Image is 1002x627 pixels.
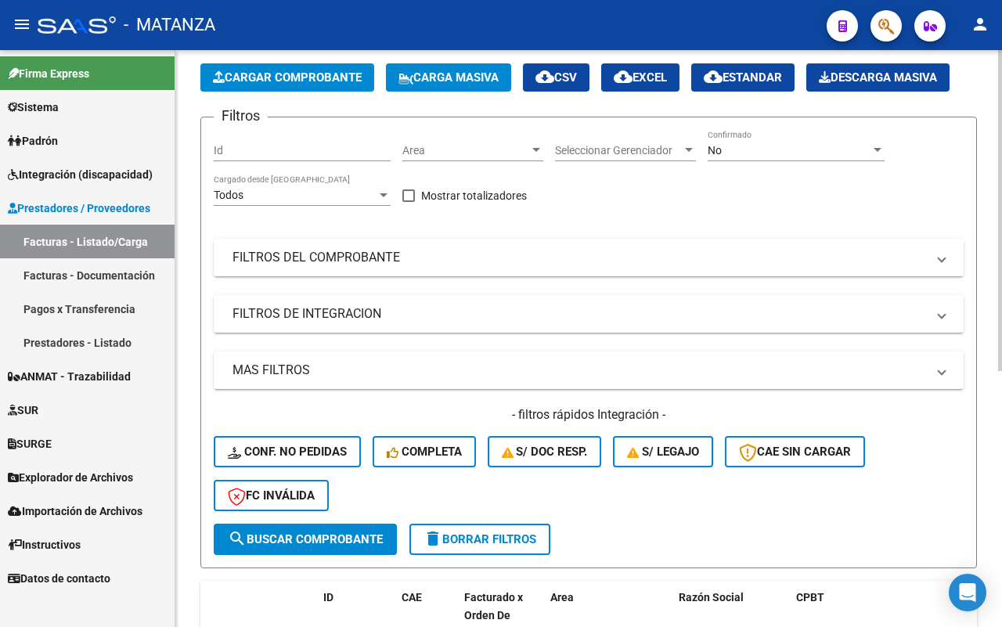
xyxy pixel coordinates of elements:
button: S/ legajo [613,436,713,467]
mat-icon: cloud_download [614,67,633,86]
mat-icon: search [228,529,247,548]
span: Carga Masiva [398,70,499,85]
span: CPBT [796,591,824,604]
button: Buscar Comprobante [214,524,397,555]
mat-panel-title: MAS FILTROS [232,362,926,379]
button: Completa [373,436,476,467]
mat-icon: cloud_download [535,67,554,86]
button: Conf. no pedidas [214,436,361,467]
span: Prestadores / Proveedores [8,200,150,217]
span: Area [550,591,574,604]
mat-panel-title: FILTROS DEL COMPROBANTE [232,249,926,266]
button: FC Inválida [214,480,329,511]
button: Borrar Filtros [409,524,550,555]
span: Sistema [8,99,59,116]
span: Instructivos [8,536,81,553]
mat-expansion-panel-header: MAS FILTROS [214,351,964,389]
span: CAE [402,591,422,604]
span: Datos de contacto [8,570,110,587]
span: Seleccionar Gerenciador [555,144,682,157]
span: Mostrar totalizadores [421,186,527,205]
span: Integración (discapacidad) [8,166,153,183]
span: S/ legajo [627,445,699,459]
button: Estandar [691,63,795,92]
button: S/ Doc Resp. [488,436,602,467]
span: Firma Express [8,65,89,82]
span: Todos [214,189,243,201]
mat-icon: delete [424,529,442,548]
button: CSV [523,63,589,92]
mat-expansion-panel-header: FILTROS DE INTEGRACION [214,295,964,333]
span: Conf. no pedidas [228,445,347,459]
span: ANMAT - Trazabilidad [8,368,131,385]
span: Estandar [704,70,782,85]
mat-icon: menu [13,15,31,34]
span: Buscar Comprobante [228,532,383,546]
span: Descarga Masiva [819,70,937,85]
span: ID [323,591,333,604]
button: Carga Masiva [386,63,511,92]
span: No [708,144,722,157]
span: Completa [387,445,462,459]
button: Cargar Comprobante [200,63,374,92]
span: CSV [535,70,577,85]
span: Explorador de Archivos [8,469,133,486]
mat-panel-title: FILTROS DE INTEGRACION [232,305,926,323]
span: S/ Doc Resp. [502,445,588,459]
span: SUR [8,402,38,419]
span: Facturado x Orden De [464,591,523,622]
span: Cargar Comprobante [213,70,362,85]
div: Open Intercom Messenger [949,574,986,611]
h4: - filtros rápidos Integración - [214,406,964,423]
span: CAE SIN CARGAR [739,445,851,459]
span: Importación de Archivos [8,503,142,520]
button: CAE SIN CARGAR [725,436,865,467]
mat-icon: person [971,15,989,34]
button: Descarga Masiva [806,63,950,92]
mat-expansion-panel-header: FILTROS DEL COMPROBANTE [214,239,964,276]
span: SURGE [8,435,52,452]
span: FC Inválida [228,488,315,503]
span: Padrón [8,132,58,150]
app-download-masive: Descarga masiva de comprobantes (adjuntos) [806,63,950,92]
button: EXCEL [601,63,679,92]
span: - MATANZA [124,8,215,42]
span: EXCEL [614,70,667,85]
span: Borrar Filtros [424,532,536,546]
h3: Filtros [214,105,268,127]
mat-icon: cloud_download [704,67,723,86]
span: Area [402,144,529,157]
span: Razón Social [679,591,744,604]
